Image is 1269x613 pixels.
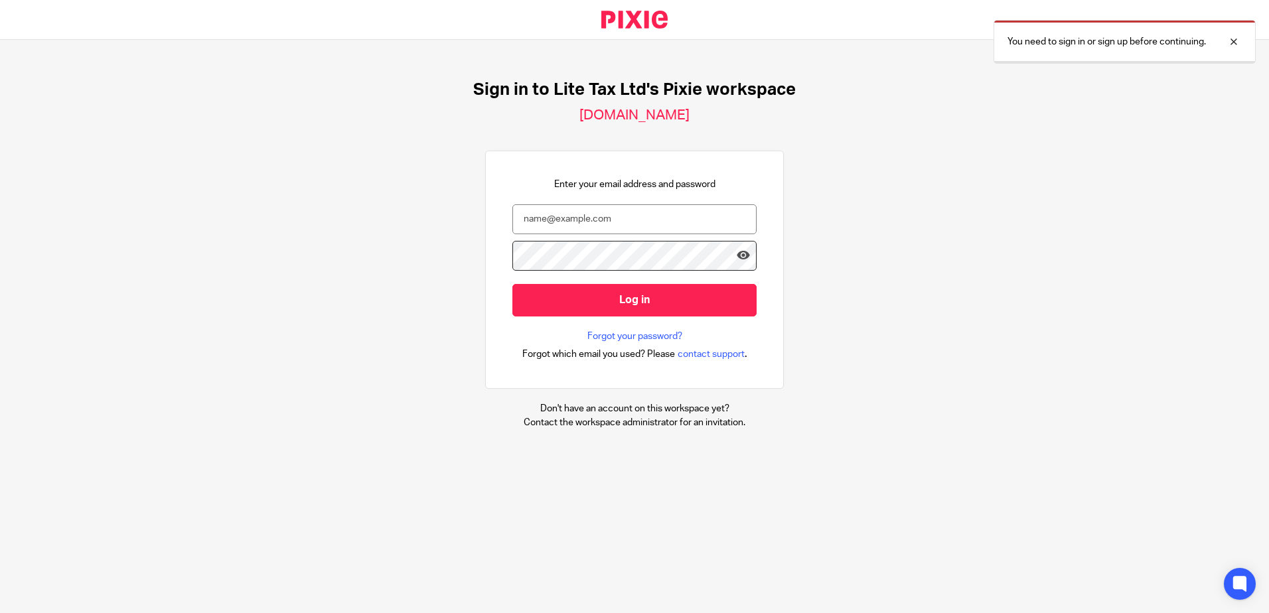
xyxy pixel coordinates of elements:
span: Forgot which email you used? Please [522,348,675,361]
p: Contact the workspace administrator for an invitation. [524,416,745,429]
h1: Sign in to Lite Tax Ltd's Pixie workspace [473,80,796,100]
input: Log in [512,284,757,316]
div: . [522,346,747,362]
span: contact support [678,348,745,361]
p: Enter your email address and password [554,178,715,191]
h2: [DOMAIN_NAME] [579,107,690,124]
p: Don't have an account on this workspace yet? [524,402,745,415]
p: You need to sign in or sign up before continuing. [1008,35,1206,48]
a: Forgot your password? [587,330,682,343]
input: name@example.com [512,204,757,234]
